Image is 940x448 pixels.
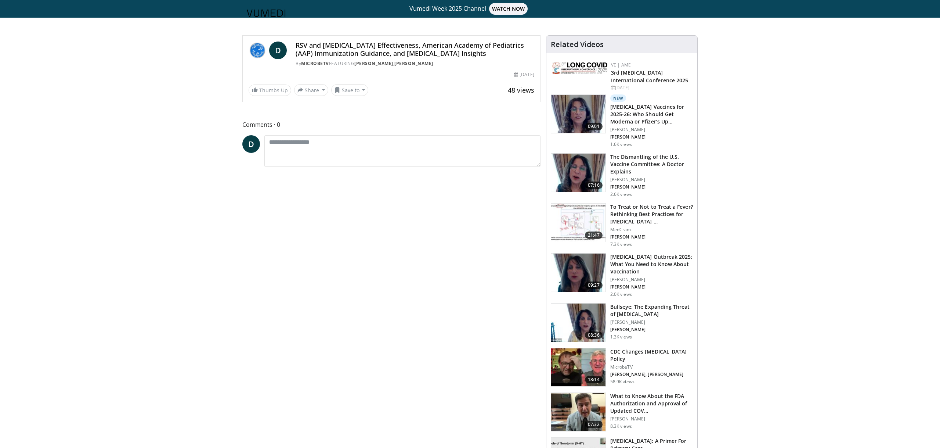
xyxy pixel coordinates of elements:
[551,348,693,387] a: 18:14 CDC Changes [MEDICAL_DATA] Policy MicrobeTV [PERSON_NAME], [PERSON_NAME] 58.9K views
[610,277,693,283] p: [PERSON_NAME]
[610,127,693,133] p: [PERSON_NAME]
[331,84,369,96] button: Save to
[249,85,291,96] a: Thumbs Up
[551,304,605,342] img: 3e523bea-8404-47cd-94ff-e9df02937649.150x105_q85_crop-smart_upscale.jpg
[551,204,605,242] img: 17417671-29c8-401a-9d06-236fa126b08d.150x105_q85_crop-smart_upscale.jpg
[585,376,603,383] span: 18:14
[354,60,393,67] a: [PERSON_NAME]
[585,421,603,428] span: 07:32
[610,416,693,422] p: [PERSON_NAME]
[610,327,693,333] p: Iris Gorfinkel
[610,319,693,325] p: [PERSON_NAME]
[610,141,632,147] p: 1.6K views
[610,134,693,140] p: Iris Gorfinkel
[249,42,266,59] img: MicrobeTV
[610,103,693,125] h3: COVID-19 Vaccines for 2025-26: Who Should Get Moderna or Pfizer’s Updated Shots and Why?
[551,40,604,49] h4: Related Videos
[610,253,693,275] h3: [MEDICAL_DATA] Outbreak 2025: What You Need to Know About Vaccination
[551,393,693,431] a: 07:32 What to Know About the FDA Authorization and Approval of Updated COV… [PERSON_NAME] 8.3K views
[551,95,605,133] img: d9ddfd97-e350-47c1-a34d-5d400e773739.150x105_q85_crop-smart_upscale.jpg
[610,227,693,233] p: MedCram
[610,334,632,340] p: 1.3K views
[610,203,693,225] h3: To Treat or Not to Treat a Fever? Rethinking Best Practices for Flu and COVID
[585,282,603,289] span: 09:27
[610,191,632,197] p: 2.6K views
[611,62,631,68] a: VE | AME
[610,303,693,318] h3: Bullseye: The Expanding Threat of [MEDICAL_DATA]
[551,348,605,387] img: 72ac0e37-d809-477d-957a-85a66e49561a.150x105_q85_crop-smart_upscale.jpg
[296,42,534,57] h4: RSV and [MEDICAL_DATA] Effectiveness, American Academy of Pediatrics (AAP) Immunization Guidance,...
[242,120,540,129] span: Comments 0
[585,232,603,239] span: 21:47
[551,253,693,297] a: 09:27 [MEDICAL_DATA] Outbreak 2025: What You Need to Know About Vaccination [PERSON_NAME] [PERSON...
[508,86,534,94] span: 48 views
[551,154,605,192] img: a19d1ff2-1eb0-405f-ba73-fc044c354596.150x105_q85_crop-smart_upscale.jpg
[514,71,534,78] div: [DATE]
[610,348,693,363] h3: CDC Changes [MEDICAL_DATA] Policy
[585,331,603,339] span: 08:36
[611,85,691,91] div: [DATE]
[610,291,632,297] p: 2.0K views
[585,123,603,130] span: 09:01
[551,94,693,147] a: 09:01 New [MEDICAL_DATA] Vaccines for 2025-26: Who Should Get Moderna or Pfizer’s Up… [PERSON_NAM...
[610,241,632,247] p: 7.3K views
[610,393,693,415] h3: What to Know About the FDA Authorization and Approval of Updated COVID-19 Vaccines, Increase in C...
[551,393,605,431] img: a1e50555-b2fd-4845-bfdc-3eac51376964.150x105_q85_crop-smart_upscale.jpg
[242,135,260,153] a: D
[610,234,693,240] p: Roger Seheult
[610,379,634,385] p: 58.9K views
[296,60,534,67] div: By FEATURING ,
[610,177,693,183] p: [PERSON_NAME]
[585,182,603,189] span: 07:16
[551,254,605,292] img: cb849956-5493-434f-b366-35d5bcdf67c0.150x105_q85_crop-smart_upscale.jpg
[552,62,607,74] img: a2792a71-925c-4fc2-b8ef-8d1b21aec2f7.png.150x105_q85_autocrop_double_scale_upscale_version-0.2.jpg
[610,94,626,102] p: New
[610,364,693,370] p: MicrobeTV
[610,372,693,377] p: Paul Offit
[611,69,688,84] a: 3rd [MEDICAL_DATA] International Conference 2025
[610,284,693,290] p: Iris Gorfinkel
[551,303,693,342] a: 08:36 Bullseye: The Expanding Threat of [MEDICAL_DATA] [PERSON_NAME] [PERSON_NAME] 1.3K views
[610,184,693,190] p: Iris Gorfinkel
[294,84,328,96] button: Share
[551,203,693,247] a: 21:47 To Treat or Not to Treat a Fever? Rethinking Best Practices for [MEDICAL_DATA] … MedCram [P...
[610,423,632,429] p: 8.3K views
[610,153,693,175] h3: The Dismantling of the U.S. Vaccine Committee: A Doctor Explains
[301,60,329,67] a: MicrobeTV
[247,10,286,17] img: VuMedi Logo
[269,42,287,59] a: D
[551,153,693,197] a: 07:16 The Dismantling of the U.S. Vaccine Committee: A Doctor Explains [PERSON_NAME] [PERSON_NAME...
[394,60,433,67] a: [PERSON_NAME]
